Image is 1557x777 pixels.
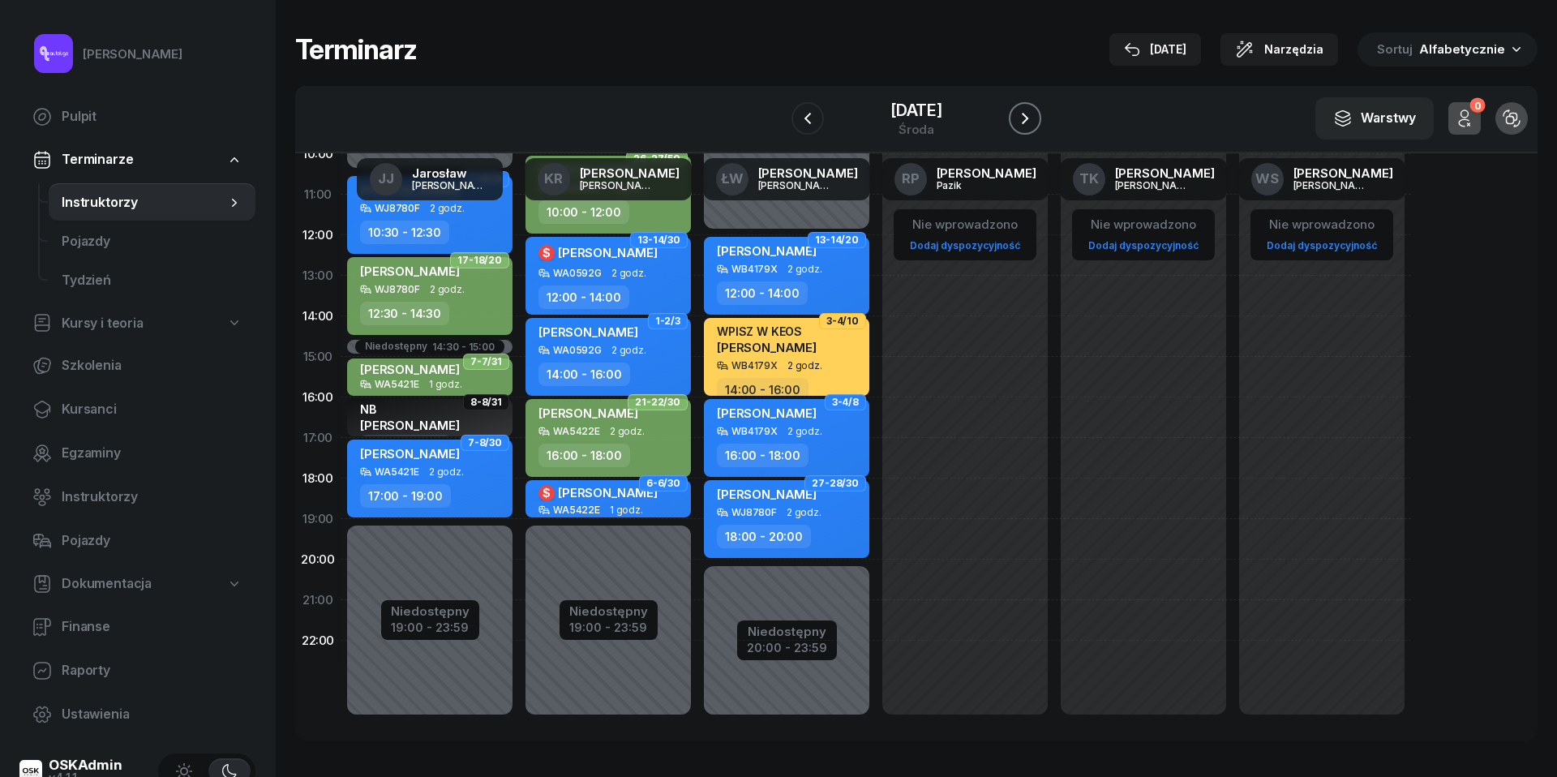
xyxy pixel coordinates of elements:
span: Pojazdy [62,530,242,552]
div: Warstwy [1333,108,1416,129]
div: [PERSON_NAME] [1293,167,1393,179]
div: 16:00 - 18:00 [538,444,630,467]
span: RP [902,172,920,186]
div: 0 [1469,98,1485,114]
a: Instruktorzy [19,478,255,517]
a: Tydzień [49,261,255,300]
div: 15:00 [295,337,341,377]
span: Tydzień [62,270,242,291]
button: Sortuj Alfabetycznie [1358,32,1538,67]
span: 7-8/30 [468,441,502,444]
div: 20:00 - 23:59 [747,637,827,655]
div: [PERSON_NAME] [1293,180,1371,191]
span: WS [1255,172,1279,186]
div: 10:30 - 12:30 [360,221,449,244]
span: 2 godz. [787,426,822,437]
span: 21-22/30 [635,401,680,404]
a: Ustawienia [19,695,255,734]
span: [PERSON_NAME] [538,324,638,340]
span: 8-8/31 [470,401,502,404]
div: 10:00 [295,134,341,174]
span: [PERSON_NAME] [717,487,817,502]
div: 18:00 - 20:00 [717,525,811,548]
div: Nie wprowadzono [1082,214,1205,235]
span: 13-14/30 [637,238,680,242]
div: 14:00 - 16:00 [717,378,809,401]
a: Terminarze [19,141,255,178]
span: 2 godz. [610,426,645,437]
span: 2 godz. [611,345,646,356]
span: 2 godz. [430,284,465,295]
span: Ustawienia [62,704,242,725]
a: KR[PERSON_NAME][PERSON_NAME] [525,158,693,200]
button: Warstwy [1315,97,1434,140]
button: Nie wprowadzonoDodaj dyspozycyjność [903,211,1027,259]
div: 12:00 - 14:00 [717,281,808,305]
span: Pojazdy [62,231,242,252]
a: JJJarosław[PERSON_NAME] [357,158,503,200]
div: WPISZ W KEOS [717,324,817,338]
span: Egzaminy [62,443,242,464]
span: Instruktorzy [62,487,242,508]
button: 0 [1448,102,1481,135]
div: Niedostępny [365,341,427,352]
span: 27-28/30 [812,482,859,485]
span: Kursy i teoria [62,313,144,334]
div: WA0592G [553,345,602,355]
span: 1 godz. [610,504,643,516]
span: TK [1079,172,1099,186]
span: [PERSON_NAME] [360,418,460,433]
button: Nie wprowadzonoDodaj dyspozycyjność [1082,211,1205,259]
div: Jarosław [412,167,490,179]
span: ŁW [721,172,744,186]
span: Terminarze [62,149,133,170]
div: Niedostępny [747,625,827,637]
div: [PERSON_NAME] [758,167,858,179]
div: 12:00 - 14:00 [538,285,629,309]
span: JJ [378,172,394,186]
a: Instruktorzy [49,183,255,222]
button: Niedostępny20:00 - 23:59 [747,622,827,658]
div: 16:00 - 18:00 [717,444,809,467]
div: 21:00 [295,580,341,620]
span: KR [544,172,563,186]
span: [PERSON_NAME] [717,243,817,259]
a: Egzaminy [19,434,255,473]
span: 13-14/20 [815,238,859,242]
span: Instruktorzy [62,192,226,213]
a: Szkolenia [19,346,255,385]
span: [PERSON_NAME] [538,406,638,421]
div: Niedostępny [569,605,648,617]
div: 14:30 - 15:00 [432,341,495,352]
div: Niedostępny [391,605,470,617]
span: Dokumentacja [62,573,152,595]
button: Niedostępny19:00 - 23:59 [391,602,470,637]
div: 12:30 - 14:30 [360,302,449,325]
span: Narzędzia [1264,40,1323,59]
div: [DATE] [1124,40,1186,59]
a: ŁW[PERSON_NAME][PERSON_NAME] [703,158,871,200]
div: 19:00 - 23:59 [569,617,648,634]
div: [PERSON_NAME] [412,180,490,191]
span: 2 godz. [787,264,822,275]
span: 2 godz. [430,203,465,214]
div: 16:00 [295,377,341,418]
div: WA5421E [375,379,419,389]
span: Alfabetycznie [1419,41,1505,57]
span: [PERSON_NAME] [360,362,460,377]
div: [PERSON_NAME] [83,44,182,65]
span: [PERSON_NAME] [558,485,658,500]
div: 17:00 - 19:00 [360,484,451,508]
span: Finanse [62,616,242,637]
a: Dodaj dyspozycyjność [1082,236,1205,255]
a: Kursy i teoria [19,305,255,342]
a: Raporty [19,651,255,690]
div: 12:00 [295,215,341,255]
a: RP[PERSON_NAME]Pazik [881,158,1049,200]
div: Nie wprowadzono [903,214,1027,235]
a: Pulpit [19,97,255,136]
div: [PERSON_NAME] [1115,167,1215,179]
span: [PERSON_NAME] [558,245,658,260]
div: WA5422E [553,426,600,436]
a: Finanse [19,607,255,646]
